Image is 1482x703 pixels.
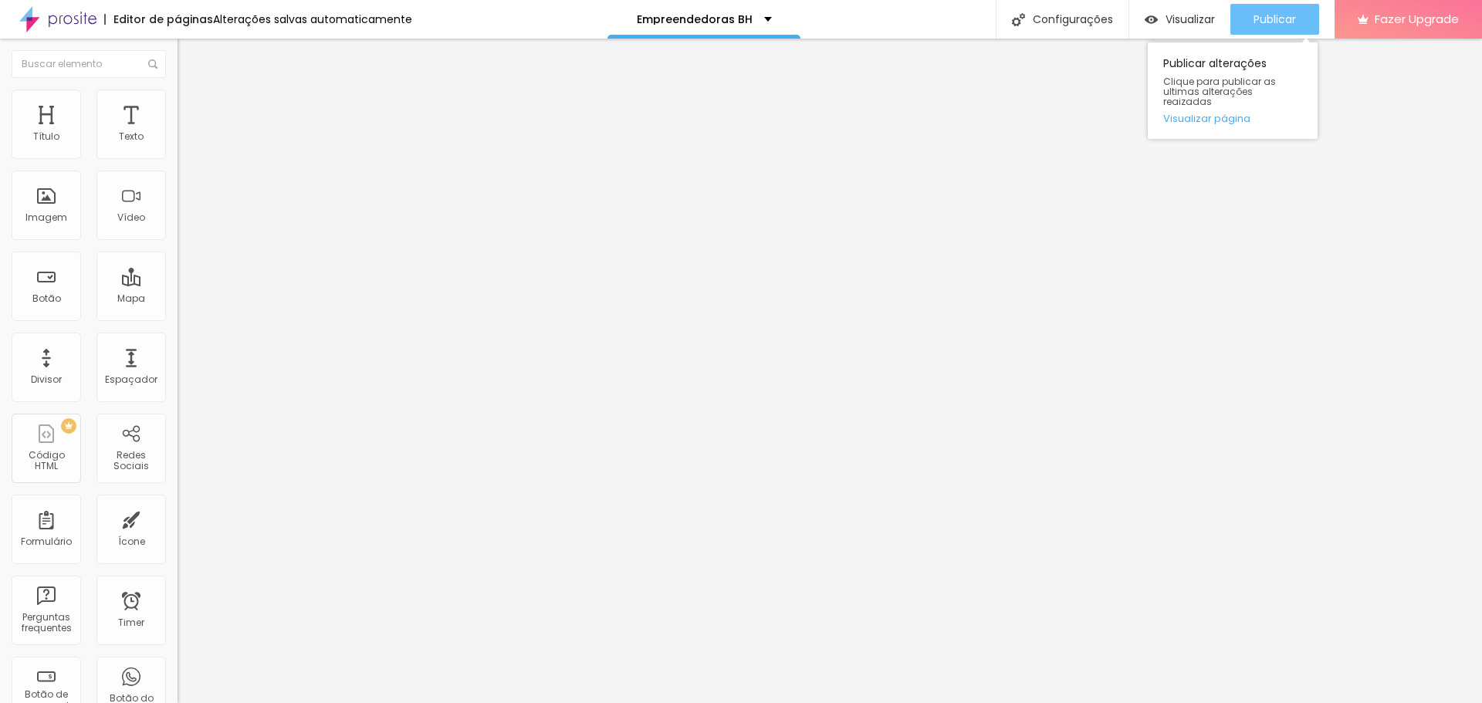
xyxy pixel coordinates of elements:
[148,59,157,69] img: Icone
[119,131,144,142] div: Texto
[1163,113,1302,123] a: Visualizar página
[637,14,753,25] p: Empreendedoras BH
[12,50,166,78] input: Buscar elemento
[105,374,157,385] div: Espaçador
[15,450,76,472] div: Código HTML
[213,14,412,25] div: Alterações salvas automaticamente
[1148,42,1318,139] div: Publicar alterações
[25,212,67,223] div: Imagem
[1375,12,1459,25] span: Fazer Upgrade
[31,374,62,385] div: Divisor
[1012,13,1025,26] img: Icone
[1230,4,1319,35] button: Publicar
[15,612,76,634] div: Perguntas frequentes
[178,39,1482,703] iframe: Editor
[118,536,145,547] div: Ícone
[117,293,145,304] div: Mapa
[1145,13,1158,26] img: view-1.svg
[1254,13,1296,25] span: Publicar
[32,293,61,304] div: Botão
[1163,76,1302,107] span: Clique para publicar as ultimas alterações reaizadas
[104,14,213,25] div: Editor de páginas
[1129,4,1230,35] button: Visualizar
[117,212,145,223] div: Vídeo
[21,536,72,547] div: Formulário
[1166,13,1215,25] span: Visualizar
[118,617,144,628] div: Timer
[33,131,59,142] div: Título
[100,450,161,472] div: Redes Sociais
